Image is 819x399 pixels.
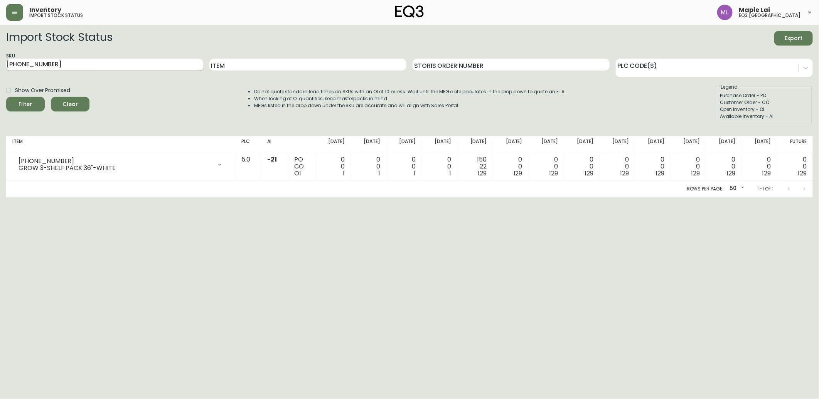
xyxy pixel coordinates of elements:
div: Open Inventory - OI [720,106,808,113]
span: 129 [727,169,736,178]
span: Inventory [29,7,61,13]
th: [DATE] [457,136,493,153]
span: 1 [449,169,451,178]
span: 129 [691,169,700,178]
span: Clear [57,99,83,109]
th: [DATE] [315,136,351,153]
th: [DATE] [386,136,422,153]
th: [DATE] [493,136,529,153]
div: 0 0 [393,156,416,177]
span: 129 [478,169,487,178]
li: Do not quote standard lead times on SKUs with an OI of 10 or less. Wait until the MFG date popula... [254,88,566,95]
th: [DATE] [706,136,741,153]
h5: import stock status [29,13,83,18]
span: 129 [514,169,522,178]
div: PO CO [295,156,309,177]
button: Filter [6,97,45,111]
div: 50 [726,182,746,195]
li: When looking at OI quantities, keep masterpacks in mind. [254,95,566,102]
span: 129 [762,169,771,178]
th: AI [261,136,288,153]
th: [DATE] [529,136,564,153]
th: Item [6,136,235,153]
div: 0 0 [641,156,664,177]
span: 129 [620,169,629,178]
span: -21 [268,155,277,164]
span: 129 [549,169,558,178]
h2: Import Stock Status [6,31,112,45]
th: [DATE] [422,136,457,153]
div: 0 0 [428,156,451,177]
td: 5.0 [235,153,261,180]
div: 0 0 [748,156,771,177]
th: [DATE] [351,136,386,153]
span: 1 [378,169,380,178]
th: [DATE] [600,136,635,153]
legend: Legend [720,84,739,91]
span: Maple Lai [739,7,770,13]
span: 129 [656,169,664,178]
div: [PHONE_NUMBER]GROW 3-SHELF PACK 36"-WHITE [12,156,229,173]
span: 1 [343,169,345,178]
th: [DATE] [564,136,600,153]
span: Export [780,34,807,43]
button: Clear [51,97,89,111]
div: 0 0 [606,156,629,177]
div: [PHONE_NUMBER] [19,158,212,165]
div: 0 0 [499,156,522,177]
th: [DATE] [671,136,706,153]
div: 0 0 [322,156,345,177]
div: 0 0 [712,156,735,177]
span: 1 [414,169,416,178]
h5: eq3 [GEOGRAPHIC_DATA] [739,13,800,18]
div: 0 0 [677,156,700,177]
th: [DATE] [635,136,671,153]
div: 0 0 [357,156,380,177]
span: 129 [585,169,593,178]
span: 129 [798,169,807,178]
div: Customer Order - CO [720,99,808,106]
th: PLC [235,136,261,153]
div: 0 0 [535,156,558,177]
span: OI [295,169,301,178]
p: 1-1 of 1 [758,185,773,192]
th: Future [777,136,813,153]
span: Show Over Promised [15,86,70,94]
li: MFGs listed in the drop down under the SKU are accurate and will align with Sales Portal. [254,102,566,109]
div: Filter [19,99,32,109]
div: GROW 3-SHELF PACK 36"-WHITE [19,165,212,172]
img: 61e28cffcf8cc9f4e300d877dd684943 [717,5,733,20]
div: Available Inventory - AI [720,113,808,120]
div: 150 22 [463,156,487,177]
img: logo [395,5,424,18]
div: Purchase Order - PO [720,92,808,99]
th: [DATE] [742,136,777,153]
button: Export [774,31,813,45]
p: Rows per page: [687,185,723,192]
div: 0 0 [784,156,807,177]
div: 0 0 [570,156,593,177]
